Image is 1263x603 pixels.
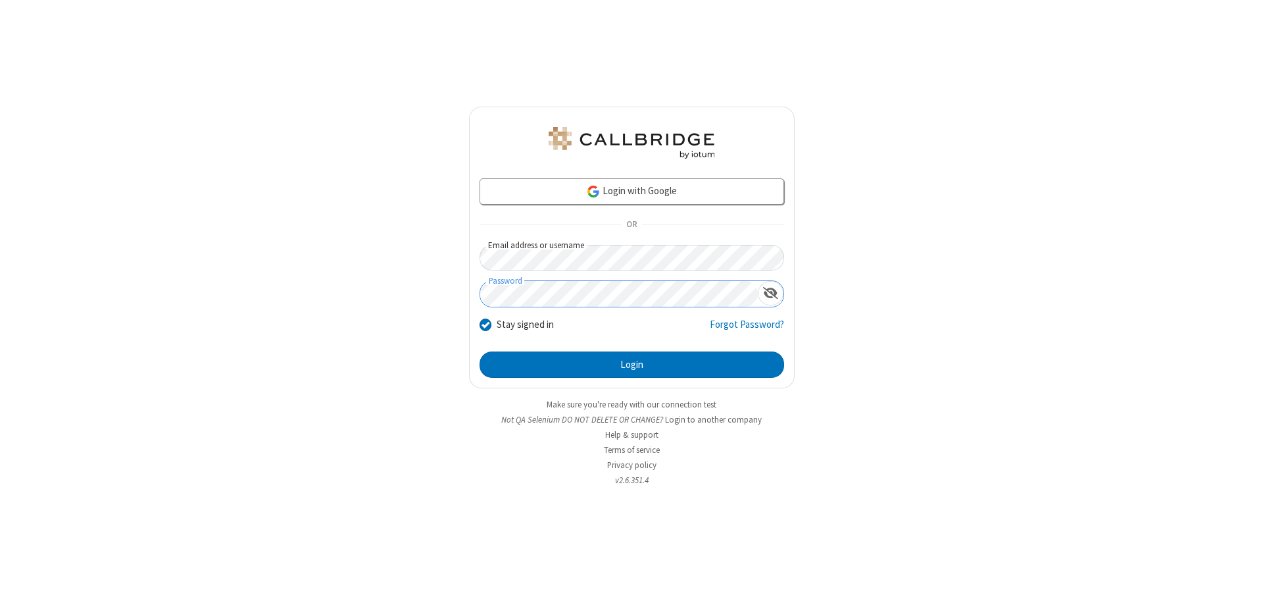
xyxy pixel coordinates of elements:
div: Show password [758,281,783,305]
a: Login with Google [480,178,784,205]
span: OR [621,216,642,234]
a: Privacy policy [607,459,656,471]
img: google-icon.png [586,184,601,199]
a: Terms of service [604,444,660,456]
a: Help & support [605,429,658,440]
input: Password [480,281,758,307]
li: Not QA Selenium DO NOT DELETE OR CHANGE? [469,413,795,426]
a: Forgot Password? [710,317,784,342]
a: Make sure you're ready with our connection test [547,399,716,410]
li: v2.6.351.4 [469,474,795,486]
img: QA Selenium DO NOT DELETE OR CHANGE [546,127,717,159]
button: Login [480,352,784,378]
input: Email address or username [480,245,784,271]
button: Login to another company [665,413,762,426]
label: Stay signed in [497,317,554,332]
